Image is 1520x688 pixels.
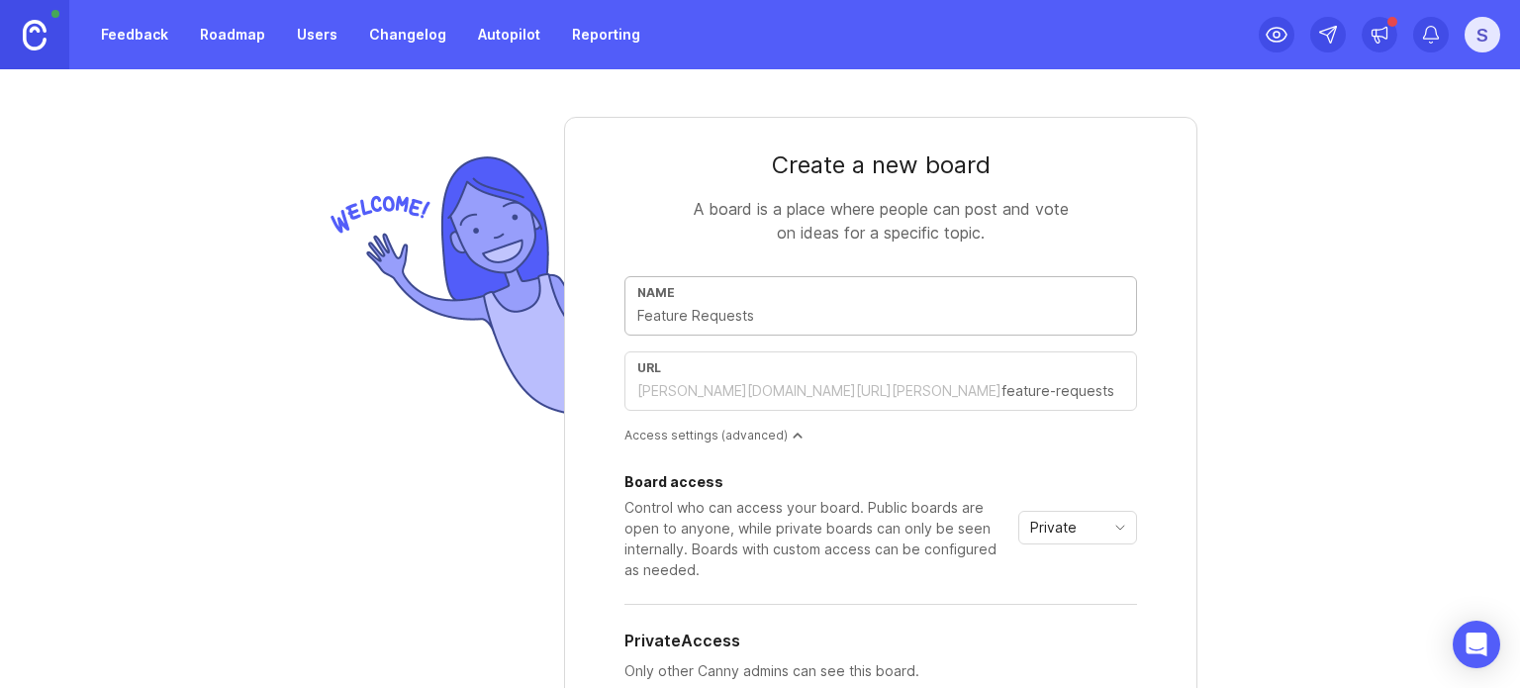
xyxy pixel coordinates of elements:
[624,149,1137,181] div: Create a new board
[624,497,1010,580] div: Control who can access your board. Public boards are open to anyone, while private boards can onl...
[23,20,47,50] img: Canny Home
[637,305,1124,327] input: Feature Requests
[637,360,1124,375] div: url
[624,475,1010,489] div: Board access
[1453,621,1500,668] div: Open Intercom Messenger
[1465,17,1500,52] button: S
[357,17,458,52] a: Changelog
[683,197,1079,245] div: A board is a place where people can post and vote on ideas for a specific topic.
[89,17,180,52] a: Feedback
[188,17,277,52] a: Roadmap
[560,17,652,52] a: Reporting
[1104,520,1136,536] svg: toggle icon
[1030,517,1077,539] span: Private
[323,148,564,423] img: welcome-img-178bf9fb836d0a1529256ffe415d7085.png
[624,629,740,652] h5: Private Access
[624,427,1137,443] div: Access settings (advanced)
[637,285,1124,300] div: Name
[1018,511,1137,544] div: toggle menu
[285,17,349,52] a: Users
[466,17,552,52] a: Autopilot
[624,660,1137,682] p: Only other Canny admins can see this board.
[1001,380,1124,402] input: feature-requests
[637,381,1001,401] div: [PERSON_NAME][DOMAIN_NAME][URL][PERSON_NAME]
